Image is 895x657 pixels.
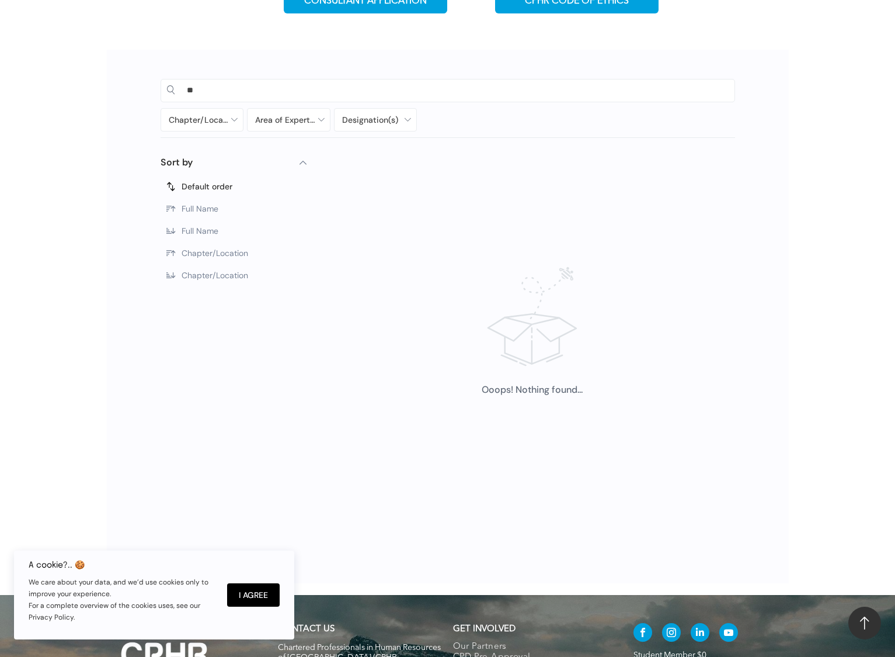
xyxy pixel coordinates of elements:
button: I Agree [227,583,280,607]
span: Full Name [182,226,218,236]
a: youtube [719,623,738,645]
p: Sort by [161,155,193,170]
span: GET INVOLVED [453,625,516,634]
span: Ooops! Nothing found... [482,384,583,396]
p: We care about your data, and we’d use cookies only to improve your experience. For a complete ove... [29,576,215,623]
span: Chapter/Location [182,248,248,258]
h6: A cookie?.. 🍪 [29,560,215,569]
a: Our Partners [453,642,609,652]
a: facebook [633,623,652,645]
span: Full Name [182,203,218,214]
span: Default order [182,181,232,192]
a: linkedin [691,623,709,645]
a: instagram [662,623,681,645]
a: CONTACT US [278,625,335,634]
span: Chapter/Location [182,270,248,281]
